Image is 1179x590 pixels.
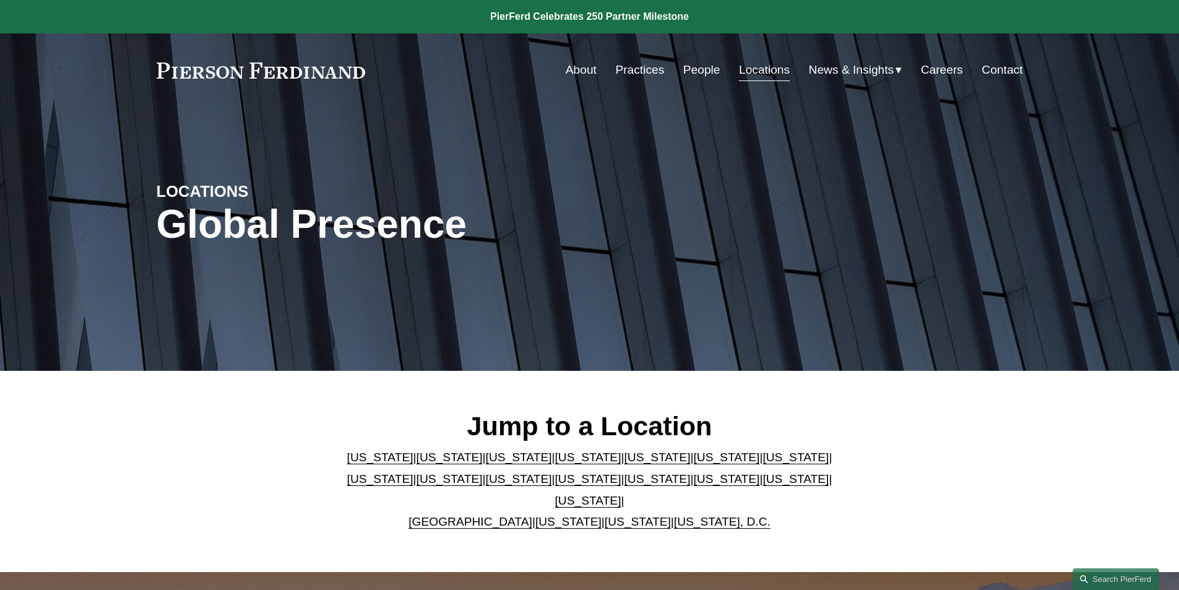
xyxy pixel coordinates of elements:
[408,515,532,528] a: [GEOGRAPHIC_DATA]
[417,472,483,485] a: [US_STATE]
[982,58,1022,82] a: Contact
[693,451,759,464] a: [US_STATE]
[535,515,602,528] a: [US_STATE]
[347,451,413,464] a: [US_STATE]
[921,58,963,82] a: Careers
[486,472,552,485] a: [US_STATE]
[417,451,483,464] a: [US_STATE]
[347,472,413,485] a: [US_STATE]
[739,58,790,82] a: Locations
[157,181,373,201] h4: LOCATIONS
[555,451,621,464] a: [US_STATE]
[337,410,842,442] h2: Jump to a Location
[615,58,664,82] a: Practices
[555,472,621,485] a: [US_STATE]
[555,494,621,507] a: [US_STATE]
[337,447,842,532] p: | | | | | | | | | | | | | | | | | |
[762,451,829,464] a: [US_STATE]
[693,472,759,485] a: [US_STATE]
[624,451,690,464] a: [US_STATE]
[624,472,690,485] a: [US_STATE]
[605,515,671,528] a: [US_STATE]
[566,58,597,82] a: About
[486,451,552,464] a: [US_STATE]
[683,58,720,82] a: People
[674,515,771,528] a: [US_STATE], D.C.
[157,202,734,247] h1: Global Presence
[762,472,829,485] a: [US_STATE]
[809,58,902,82] a: folder dropdown
[809,59,894,81] span: News & Insights
[1073,568,1159,590] a: Search this site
